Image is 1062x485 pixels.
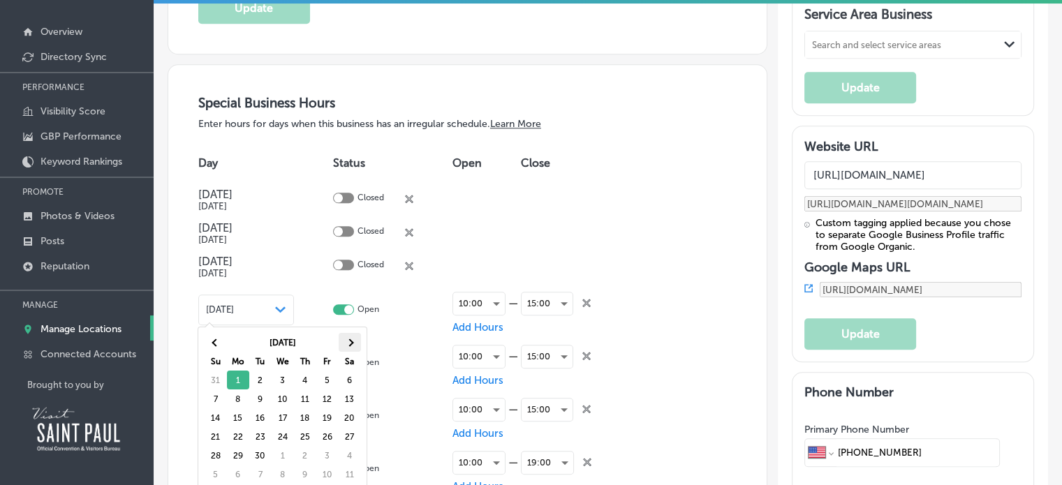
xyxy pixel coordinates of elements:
[357,193,384,206] p: Closed
[249,427,272,446] td: 23
[452,427,503,440] span: Add Hours
[40,260,89,272] p: Reputation
[205,408,227,427] td: 14
[227,427,249,446] td: 22
[198,268,294,278] h5: [DATE]
[804,385,1022,400] h3: Phone Number
[198,201,294,211] h5: [DATE]
[453,292,505,315] div: 10:00
[205,465,227,484] td: 5
[490,118,541,130] a: Learn More
[198,95,737,111] h3: Special Business Hours
[40,210,115,222] p: Photos & Videos
[40,156,122,167] p: Keyword Rankings
[804,161,1022,189] input: Add Location Website
[249,408,272,427] td: 16
[294,389,316,408] td: 11
[522,398,573,421] div: 15:00
[294,352,316,371] th: Th
[294,371,316,389] td: 4
[836,439,996,465] input: Phone number
[294,465,316,484] td: 9
[316,465,339,484] td: 10
[272,465,294,484] td: 8
[357,357,379,368] p: Open
[198,221,294,234] h4: [DATE]
[272,352,294,371] th: We
[205,389,227,408] td: 7
[294,408,316,427] td: 18
[316,352,339,371] th: Fr
[294,446,316,465] td: 2
[249,465,272,484] td: 7
[272,446,294,465] td: 1
[339,465,361,484] td: 11
[816,217,1022,253] div: Custom tagging applied because you chose to separate Google Business Profile traffic from Google ...
[521,144,608,183] th: Close
[333,144,452,183] th: Status
[506,456,521,469] div: —
[227,371,249,389] td: 1
[249,352,272,371] th: Tu
[198,188,294,201] h4: [DATE]
[272,371,294,389] td: 3
[452,321,503,334] span: Add Hours
[272,427,294,446] td: 24
[453,452,505,474] div: 10:00
[316,427,339,446] td: 26
[227,333,339,352] th: [DATE]
[227,408,249,427] td: 15
[357,410,379,421] p: Open
[198,144,333,183] th: Day
[339,408,361,427] td: 20
[40,105,105,117] p: Visibility Score
[316,408,339,427] td: 19
[227,446,249,465] td: 29
[522,345,573,368] div: 15:00
[522,292,573,315] div: 15:00
[316,389,339,408] td: 12
[205,446,227,465] td: 28
[357,260,384,273] p: Closed
[27,401,125,456] img: Visit Saint Paul
[522,452,573,474] div: 19:00
[339,389,361,408] td: 13
[227,352,249,371] th: Mo
[205,352,227,371] th: Su
[272,389,294,408] td: 10
[804,72,916,103] button: Update
[506,403,521,416] div: —
[198,118,737,130] p: Enter hours for days when this business has an irregular schedule.
[40,130,121,142] p: GBP Performance
[804,6,1022,27] h3: Service Area Business
[804,260,1022,275] h3: Google Maps URL
[357,304,379,315] p: Open
[198,255,294,268] h4: [DATE]
[339,427,361,446] td: 27
[357,463,379,474] p: Open
[40,26,82,38] p: Overview
[205,371,227,389] td: 31
[272,408,294,427] td: 17
[339,371,361,389] td: 6
[452,144,521,183] th: Open
[40,235,64,247] p: Posts
[294,427,316,446] td: 25
[357,226,384,239] p: Closed
[249,371,272,389] td: 2
[227,465,249,484] td: 6
[316,371,339,389] td: 5
[506,350,521,363] div: —
[40,51,107,63] p: Directory Sync
[27,380,154,390] p: Brought to you by
[804,139,1022,154] h3: Website URL
[452,374,503,387] span: Add Hours
[206,304,234,315] span: [DATE]
[804,424,909,435] label: Primary Phone Number
[249,446,272,465] td: 30
[227,389,249,408] td: 8
[339,352,361,371] th: Sa
[316,446,339,465] td: 3
[205,427,227,446] td: 21
[249,389,272,408] td: 9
